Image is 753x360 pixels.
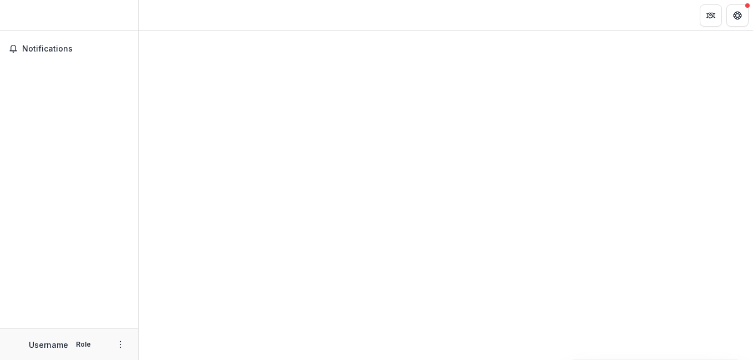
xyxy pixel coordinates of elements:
p: Role [73,340,94,349]
p: Username [29,339,68,351]
span: Notifications [22,44,129,54]
button: More [114,338,127,351]
button: Get Help [726,4,749,27]
button: Partners [700,4,722,27]
button: Notifications [4,40,134,58]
